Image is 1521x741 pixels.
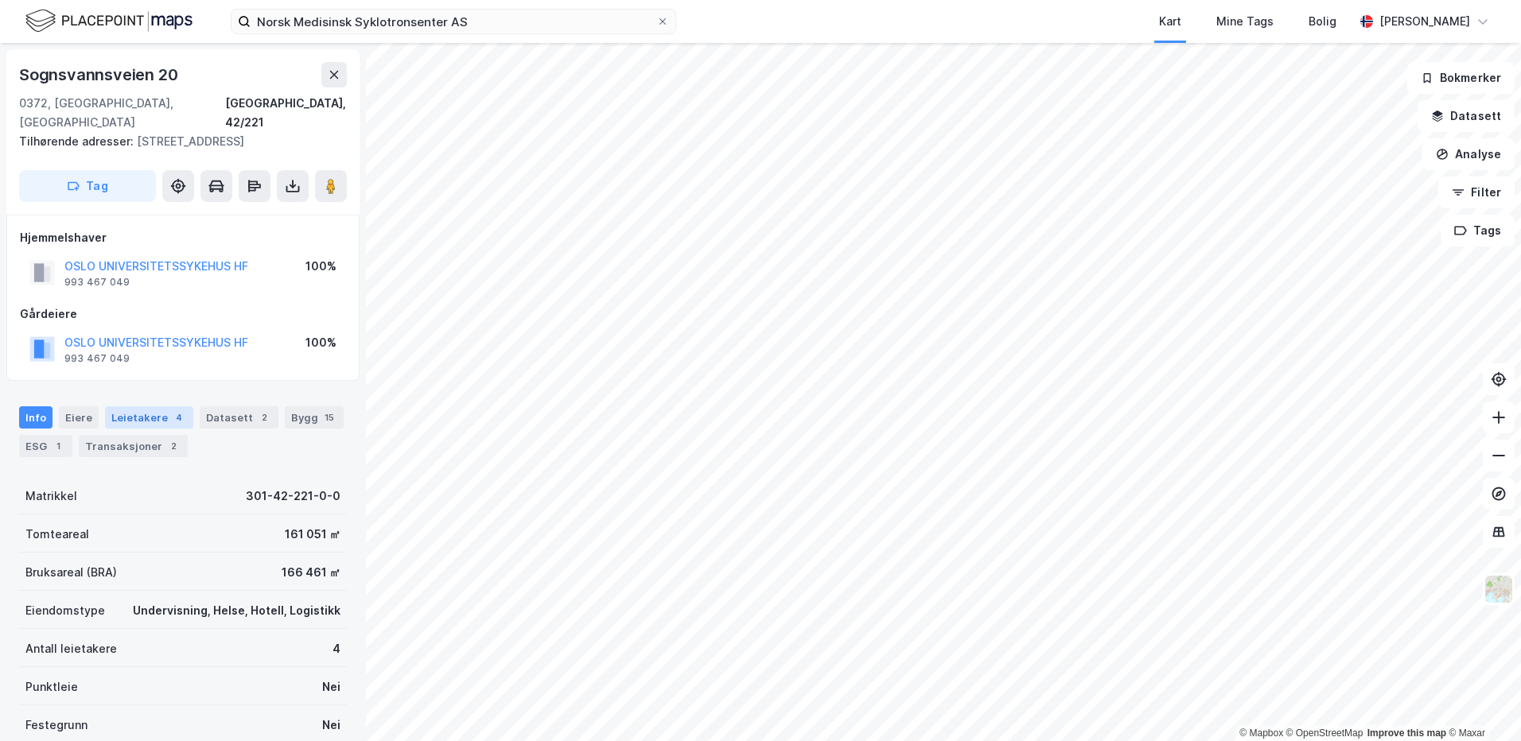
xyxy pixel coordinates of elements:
div: 2 [165,438,181,454]
div: Matrikkel [25,487,77,506]
div: Transaksjoner [79,435,188,457]
div: Sognsvannsveien 20 [19,62,181,87]
div: 100% [305,333,336,352]
div: Eiendomstype [25,601,105,620]
div: 100% [305,257,336,276]
div: Leietakere [105,406,193,429]
div: Eiere [59,406,99,429]
div: Bolig [1309,12,1336,31]
img: logo.f888ab2527a4732fd821a326f86c7f29.svg [25,7,193,35]
div: 166 461 ㎡ [282,563,340,582]
button: Bokmerker [1407,62,1515,94]
div: Nei [322,716,340,735]
div: 2 [256,409,272,425]
div: Punktleie [25,677,78,696]
div: Kart [1159,12,1181,31]
div: Nei [322,677,340,696]
iframe: Chat Widget [1441,665,1521,741]
div: 301-42-221-0-0 [246,487,340,506]
div: Undervisning, Helse, Hotell, Logistikk [133,601,340,620]
div: Gårdeiere [20,305,346,324]
div: 161 051 ㎡ [285,525,340,544]
div: 4 [333,639,340,658]
div: Datasett [200,406,278,429]
div: [STREET_ADDRESS] [19,132,334,151]
div: Bruksareal (BRA) [25,563,117,582]
a: Improve this map [1367,727,1446,739]
button: Analyse [1422,138,1515,170]
div: [PERSON_NAME] [1379,12,1470,31]
div: Mine Tags [1216,12,1274,31]
button: Filter [1438,177,1515,208]
div: 993 467 049 [64,276,130,289]
button: Tag [19,170,156,202]
div: 0372, [GEOGRAPHIC_DATA], [GEOGRAPHIC_DATA] [19,94,225,132]
div: Kontrollprogram for chat [1441,665,1521,741]
div: Bygg [285,406,344,429]
img: Z [1484,574,1514,604]
div: [GEOGRAPHIC_DATA], 42/221 [225,94,347,132]
div: Hjemmelshaver [20,228,346,247]
a: OpenStreetMap [1286,727,1363,739]
div: Info [19,406,53,429]
div: 1 [50,438,66,454]
a: Mapbox [1239,727,1283,739]
span: Tilhørende adresser: [19,134,137,148]
div: 993 467 049 [64,352,130,365]
div: Festegrunn [25,716,88,735]
div: Tomteareal [25,525,89,544]
div: ESG [19,435,72,457]
button: Tags [1441,215,1515,246]
div: Antall leietakere [25,639,117,658]
div: 4 [171,409,187,425]
button: Datasett [1418,100,1515,132]
div: 15 [321,409,337,425]
input: Søk på adresse, matrikkel, gårdeiere, leietakere eller personer [251,10,656,33]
